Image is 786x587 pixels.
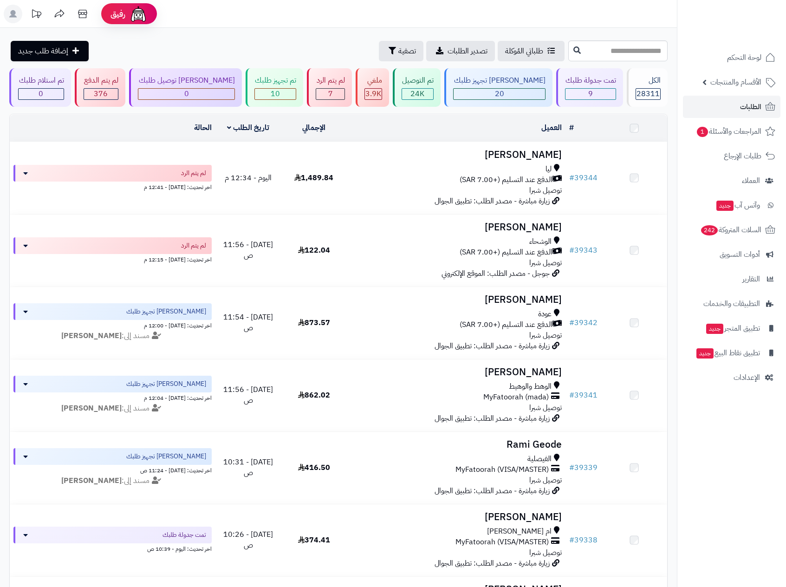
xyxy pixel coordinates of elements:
div: 9 [565,89,616,99]
span: المراجعات والأسئلة [696,125,761,138]
button: تصفية [379,41,423,61]
a: تطبيق نقاط البيعجديد [683,342,780,364]
span: توصيل شبرا [529,475,562,486]
div: تم التوصيل [402,75,434,86]
div: اخر تحديث: اليوم - 10:39 ص [13,543,212,553]
div: 376 [84,89,118,99]
div: 10 [255,89,296,99]
h3: [PERSON_NAME] [351,222,562,233]
span: تصدير الطلبات [448,46,487,57]
div: اخر تحديث: [DATE] - 12:41 م [13,182,212,191]
span: 28311 [637,88,660,99]
span: [DATE] - 11:56 ص [223,384,273,406]
div: اخر تحديث: [DATE] - 11:24 ص [13,465,212,475]
div: لم يتم الرد [316,75,345,86]
span: MyFatoorah (VISA/MASTER) [455,464,549,475]
a: تصدير الطلبات [426,41,495,61]
div: 20 [454,89,545,99]
div: اخر تحديث: [DATE] - 12:00 م [13,320,212,330]
span: تصفية [398,46,416,57]
span: توصيل شبرا [529,330,562,341]
span: 374.41 [298,535,330,546]
span: جديد [706,324,723,334]
span: # [569,535,574,546]
div: الكل [636,75,661,86]
a: تحديثات المنصة [25,5,48,26]
a: [PERSON_NAME] توصيل طلبك 0 [127,68,244,107]
div: 24019 [402,89,434,99]
span: تطبيق نقاط البيع [695,346,760,359]
span: اليوم - 12:34 م [225,172,272,183]
span: زيارة مباشرة - مصدر الطلب: تطبيق الجوال [435,340,550,352]
span: 122.04 [298,245,330,256]
img: ai-face.png [129,5,148,23]
span: 873.57 [298,317,330,328]
span: لوحة التحكم [727,51,761,64]
span: التقارير [742,273,760,286]
a: إضافة طلب جديد [11,41,89,61]
span: وآتس آب [715,199,760,212]
span: [DATE] - 11:56 ص [223,239,273,261]
span: رفيق [110,8,125,20]
span: 1 [697,127,708,137]
a: تم التوصيل 24K [391,68,443,107]
a: لوحة التحكم [683,46,780,69]
a: تمت جدولة طلبك 9 [554,68,625,107]
span: التطبيقات والخدمات [703,297,760,310]
span: 9 [588,88,593,99]
span: زيارة مباشرة - مصدر الطلب: تطبيق الجوال [435,413,550,424]
a: أدوات التسويق [683,243,780,266]
a: # [569,122,574,133]
span: ليا [546,164,552,175]
a: العميل [541,122,562,133]
span: الدفع عند التسليم (+7.00 SAR) [460,247,552,258]
h3: [PERSON_NAME] [351,512,562,522]
span: توصيل شبرا [529,402,562,413]
h3: [PERSON_NAME] [351,294,562,305]
strong: [PERSON_NAME] [61,475,122,486]
h3: [PERSON_NAME] [351,150,562,160]
div: ملغي [364,75,382,86]
span: # [569,390,574,401]
span: # [569,462,574,473]
span: جوجل - مصدر الطلب: الموقع الإلكتروني [442,268,550,279]
span: طلباتي المُوكلة [505,46,543,57]
span: [DATE] - 11:54 ص [223,312,273,333]
div: [PERSON_NAME] تجهيز طلبك [453,75,546,86]
div: لم يتم الدفع [84,75,119,86]
div: اخر تحديث: [DATE] - 12:15 م [13,254,212,264]
a: وآتس آبجديد [683,194,780,216]
a: لم يتم الدفع 376 [73,68,128,107]
span: 10 [271,88,280,99]
span: [DATE] - 10:31 ص [223,457,273,478]
span: الإعدادات [734,371,760,384]
div: مسند إلى: [6,476,219,486]
div: مسند إلى: [6,331,219,341]
span: السلات المتروكة [700,223,761,236]
a: ملغي 3.9K [354,68,391,107]
div: اخر تحديث: [DATE] - 12:04 م [13,392,212,402]
span: لم يتم الرد [181,169,206,178]
div: 0 [19,89,64,99]
span: توصيل شبرا [529,547,562,558]
span: 242 [701,225,718,235]
a: التطبيقات والخدمات [683,293,780,315]
span: MyFatoorah (VISA/MASTER) [455,537,549,548]
span: 416.50 [298,462,330,473]
a: #39343 [569,245,598,256]
a: #39344 [569,172,598,183]
span: 0 [184,88,189,99]
a: الإعدادات [683,366,780,389]
span: تطبيق المتجر [705,322,760,335]
a: المراجعات والأسئلة1 [683,120,780,143]
span: طلبات الإرجاع [724,150,761,163]
a: #39338 [569,535,598,546]
span: 7 [328,88,333,99]
strong: [PERSON_NAME] [61,330,122,341]
div: مسند إلى: [6,403,219,414]
div: 0 [138,89,234,99]
a: الكل28311 [625,68,669,107]
a: لم يتم الرد 7 [305,68,354,107]
span: أدوات التسويق [720,248,760,261]
span: [DATE] - 10:26 ص [223,529,273,551]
